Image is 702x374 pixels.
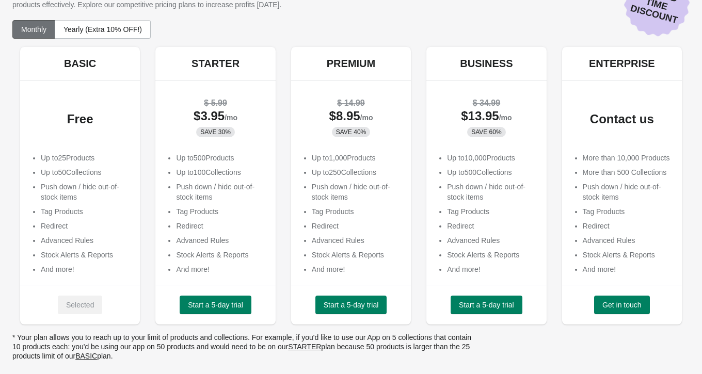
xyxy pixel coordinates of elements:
[63,25,142,34] span: Yearly (Extra 10% OFF!)
[55,20,151,39] button: Yearly (Extra 10% OFF!)
[176,206,265,217] li: Tag Products
[41,182,130,202] li: Push down / hide out-of-stock items
[176,167,265,177] p: Up to 100 Collections
[447,182,536,202] li: Push down / hide out-of-stock items
[30,114,130,124] div: Free
[21,25,46,34] span: Monthly
[447,264,536,274] li: And more!
[166,98,265,108] div: $ 5.99
[12,20,55,39] button: Monthly
[583,235,672,246] li: Advanced Rules
[447,235,536,246] li: Advanced Rules
[447,206,536,217] li: Tag Products
[41,206,130,217] li: Tag Products
[200,128,230,136] span: SAVE 30%
[312,235,401,246] li: Advanced Rules
[572,114,672,124] div: Contact us
[460,57,513,70] h5: BUSINESS
[192,57,240,70] h5: STARTER
[41,221,130,231] li: Redirect
[288,343,321,351] ins: STARTER
[447,221,536,231] li: Redirect
[312,264,401,274] li: And more!
[451,296,522,314] button: Start a 5-day trial
[188,301,243,309] span: Start a 5-day trial
[602,301,642,309] span: Get in touch
[583,167,672,177] p: More than 500 Collections
[176,250,265,260] li: Stock Alerts & Reports
[437,111,536,123] div: $ 13.95
[447,167,536,177] p: Up to 500 Collections
[312,206,401,217] li: Tag Products
[327,57,375,70] h5: PREMIUM
[41,250,130,260] li: Stock Alerts & Reports
[176,235,265,246] li: Advanced Rules
[583,182,672,202] li: Push down / hide out-of-stock items
[176,153,265,163] p: Up to 500 Products
[312,182,401,202] li: Push down / hide out-of-stock items
[312,221,401,231] li: Redirect
[41,167,130,177] p: Up to 50 Collections
[499,113,512,122] span: /mo
[312,167,401,177] p: Up to 250 Collections
[176,221,265,231] li: Redirect
[312,250,401,260] li: Stock Alerts & Reports
[225,113,237,122] span: /mo
[594,296,650,314] button: Get in touch
[166,111,265,123] div: $ 3.95
[583,221,672,231] li: Redirect
[41,153,130,163] p: Up to 25 Products
[589,57,655,70] h5: ENTERPRISE
[447,153,536,163] p: Up to 10,000 Products
[447,250,536,260] li: Stock Alerts & Reports
[301,111,401,123] div: $ 8.95
[583,250,672,260] li: Stock Alerts & Reports
[583,264,672,274] li: And more!
[41,235,130,246] li: Advanced Rules
[176,182,265,202] li: Push down / hide out-of-stock items
[312,153,401,163] p: Up to 1,000 Products
[315,296,387,314] button: Start a 5-day trial
[583,206,672,217] li: Tag Products
[12,333,477,361] p: * Your plan allows you to reach up to your limit of products and collections. For example, if you...
[360,113,373,122] span: /mo
[176,264,265,274] li: And more!
[301,98,401,108] div: $ 14.99
[459,301,514,309] span: Start a 5-day trial
[324,301,379,309] span: Start a 5-day trial
[336,128,366,136] span: SAVE 40%
[75,352,97,360] ins: BASIC
[583,153,672,163] p: More than 10,000 Products
[437,98,536,108] div: $ 34.99
[180,296,251,314] button: Start a 5-day trial
[64,57,96,70] h5: BASIC
[41,264,130,274] li: And more!
[471,128,501,136] span: SAVE 60%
